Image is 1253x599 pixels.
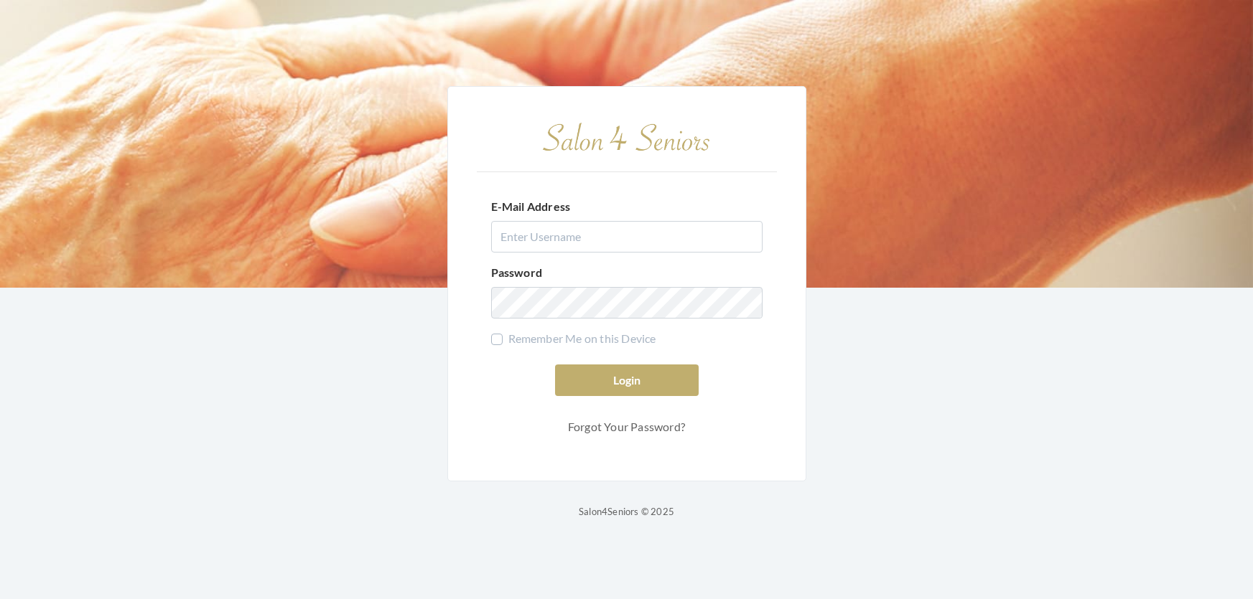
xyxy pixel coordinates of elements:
[555,364,699,396] button: Login
[579,503,674,520] p: Salon4Seniors © 2025
[534,115,720,159] img: Salon 4 Seniors
[491,330,656,347] label: Remember Me on this Device
[491,221,763,253] input: Enter Username
[491,264,543,281] label: Password
[491,198,571,215] label: E-Mail Address
[555,413,699,440] a: Forgot Your Password?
